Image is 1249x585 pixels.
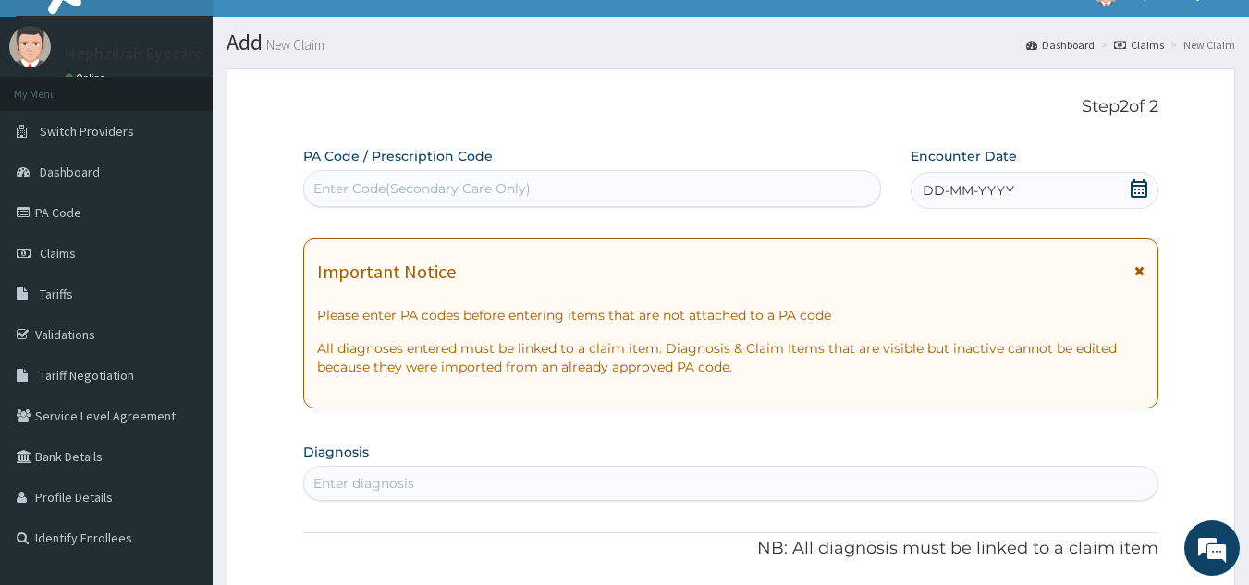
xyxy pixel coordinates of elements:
[263,38,324,52] small: New Claim
[40,164,100,180] span: Dashboard
[1114,37,1164,53] a: Claims
[303,147,493,165] label: PA Code / Prescription Code
[1166,37,1235,53] li: New Claim
[317,306,1145,324] p: Please enter PA codes before entering items that are not attached to a PA code
[65,45,203,62] p: Hephzibah Eyecare
[303,9,348,54] div: Minimize live chat window
[303,97,1159,117] p: Step 2 of 2
[9,26,51,67] img: User Image
[40,367,134,384] span: Tariff Negotiation
[313,179,531,198] div: Enter Code(Secondary Care Only)
[313,474,414,493] div: Enter diagnosis
[303,443,369,461] label: Diagnosis
[1026,37,1095,53] a: Dashboard
[303,537,1159,561] p: NB: All diagnosis must be linked to a claim item
[96,104,311,128] div: Chat with us now
[227,30,1235,55] h1: Add
[923,181,1014,200] span: DD-MM-YYYY
[34,92,75,139] img: d_794563401_company_1708531726252_794563401
[40,286,73,302] span: Tariffs
[40,245,76,262] span: Claims
[317,262,456,282] h1: Important Notice
[65,71,109,84] a: Online
[9,389,352,454] textarea: Type your message and hit 'Enter'
[40,123,134,140] span: Switch Providers
[317,339,1145,376] p: All diagnoses entered must be linked to a claim item. Diagnosis & Claim Items that are visible bu...
[911,147,1017,165] label: Encounter Date
[107,175,255,361] span: We're online!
